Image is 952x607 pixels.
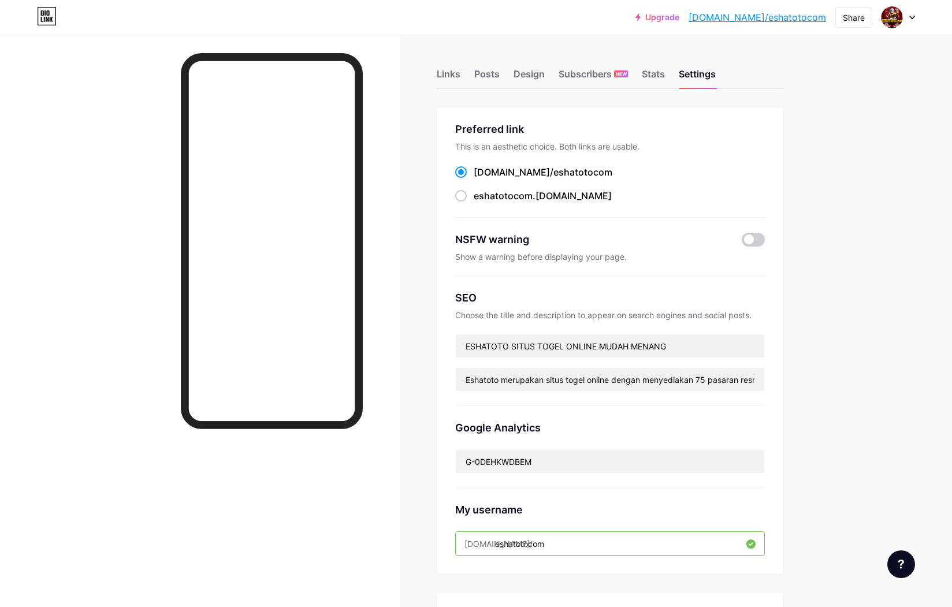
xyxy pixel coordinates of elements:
[559,67,628,88] div: Subscribers
[553,166,612,178] span: eshatotocom
[455,121,765,137] div: Preferred link
[455,252,765,262] div: Show a warning before displaying your page.
[642,67,665,88] div: Stats
[514,67,545,88] div: Design
[437,67,460,88] div: Links
[689,10,826,24] a: [DOMAIN_NAME]/eshatotocom
[455,141,765,151] div: This is an aesthetic choice. Both links are usable.
[455,310,765,320] div: Choose the title and description to appear on search engines and social posts.
[456,532,764,555] input: username
[474,189,612,203] div: .[DOMAIN_NAME]
[474,165,612,179] div: [DOMAIN_NAME]/
[456,334,764,358] input: Title
[679,67,716,88] div: Settings
[456,450,764,473] input: G-XXXXXXXXXX
[455,420,765,435] div: Google Analytics
[843,12,865,24] div: Share
[474,67,500,88] div: Posts
[616,70,627,77] span: NEW
[881,6,903,28] img: toko esha
[455,290,765,306] div: SEO
[474,190,533,202] span: eshatotocom
[635,13,679,22] a: Upgrade
[455,232,725,247] div: NSFW warning
[464,538,533,550] div: [DOMAIN_NAME]/
[456,368,764,391] input: Description (max 160 chars)
[455,502,765,517] div: My username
